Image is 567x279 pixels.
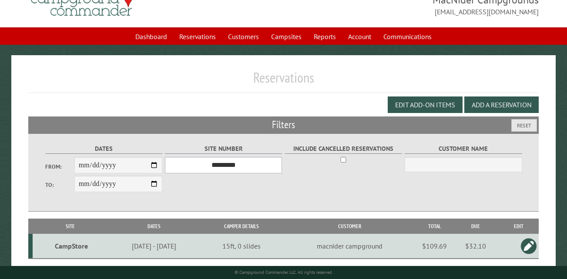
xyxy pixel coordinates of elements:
div: CampStore [36,242,106,250]
a: Reports [309,28,341,45]
label: Include Cancelled Reservations [285,144,402,154]
th: Camper Details [201,219,282,234]
div: [DATE] - [DATE] [109,242,200,250]
a: Reservations [174,28,221,45]
th: Due [452,219,499,234]
td: $109.69 [417,234,452,259]
label: Customer Name [405,144,522,154]
h2: Filters [28,116,539,133]
a: Account [343,28,376,45]
th: Customer [282,219,417,234]
button: Reset [511,119,537,132]
button: Edit Add-on Items [388,96,463,113]
a: Campsites [266,28,307,45]
a: Dashboard [130,28,172,45]
td: macnider campground [282,234,417,259]
label: Site Number [165,144,282,154]
th: Total [417,219,452,234]
button: Add a Reservation [464,96,539,113]
th: Site [33,219,107,234]
a: Communications [378,28,437,45]
th: Dates [107,219,201,234]
small: © Campground Commander LLC. All rights reserved. [235,269,333,275]
h1: Reservations [28,69,539,93]
label: Dates [45,144,162,154]
a: Customers [223,28,264,45]
td: $32.10 [452,234,499,259]
label: To: [45,181,74,189]
td: 15ft, 0 slides [201,234,282,259]
th: Edit [499,219,539,234]
label: From: [45,163,74,171]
